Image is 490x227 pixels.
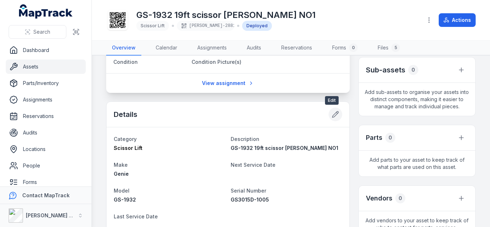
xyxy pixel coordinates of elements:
[114,136,137,142] span: Category
[408,65,418,75] div: 0
[275,41,318,56] a: Reservations
[9,25,66,39] button: Search
[6,109,86,123] a: Reservations
[114,145,142,151] span: Scissor Lift
[325,96,339,105] span: Edit
[372,41,406,56] a: Files5
[359,83,475,116] span: Add sub-assets to organise your assets into distinct components, making it easier to manage and t...
[395,193,405,203] div: 0
[231,145,338,151] span: GS-1932 19ft scissor [PERSON_NAME] NO1
[114,162,128,168] span: Make
[177,21,234,31] div: [PERSON_NAME]-2881
[114,213,158,219] span: Last Service Date
[6,159,86,173] a: People
[366,133,382,143] h3: Parts
[349,43,358,52] div: 0
[114,197,136,203] span: GS-1932
[6,93,86,107] a: Assignments
[114,171,129,177] span: Genie
[231,188,266,194] span: Serial Number
[6,60,86,74] a: Assets
[136,9,316,21] h1: GS-1932 19ft scissor [PERSON_NAME] NO1
[6,76,86,90] a: Parts/Inventory
[366,193,392,203] h3: Vendors
[326,41,363,56] a: Forms0
[366,65,405,75] h2: Sub-assets
[197,76,259,90] a: View assignment
[141,23,165,28] span: Scissor Lift
[114,188,129,194] span: Model
[385,133,395,143] div: 0
[22,192,70,198] strong: Contact MapTrack
[106,41,141,56] a: Overview
[192,59,241,65] span: Condition Picture(s)
[114,109,137,119] h2: Details
[231,197,269,203] span: GS3015D-1005
[6,126,86,140] a: Audits
[391,43,400,52] div: 5
[150,41,183,56] a: Calendar
[241,41,267,56] a: Audits
[231,136,259,142] span: Description
[6,175,86,189] a: Forms
[231,162,275,168] span: Next Service Date
[33,28,50,36] span: Search
[192,41,232,56] a: Assignments
[439,13,476,27] button: Actions
[359,151,475,176] span: Add parts to your asset to keep track of what parts are used on this asset.
[242,21,272,31] div: Deployed
[6,43,86,57] a: Dashboard
[26,212,76,218] strong: [PERSON_NAME] Air
[6,142,86,156] a: Locations
[113,59,138,65] span: Condition
[19,4,73,19] a: MapTrack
